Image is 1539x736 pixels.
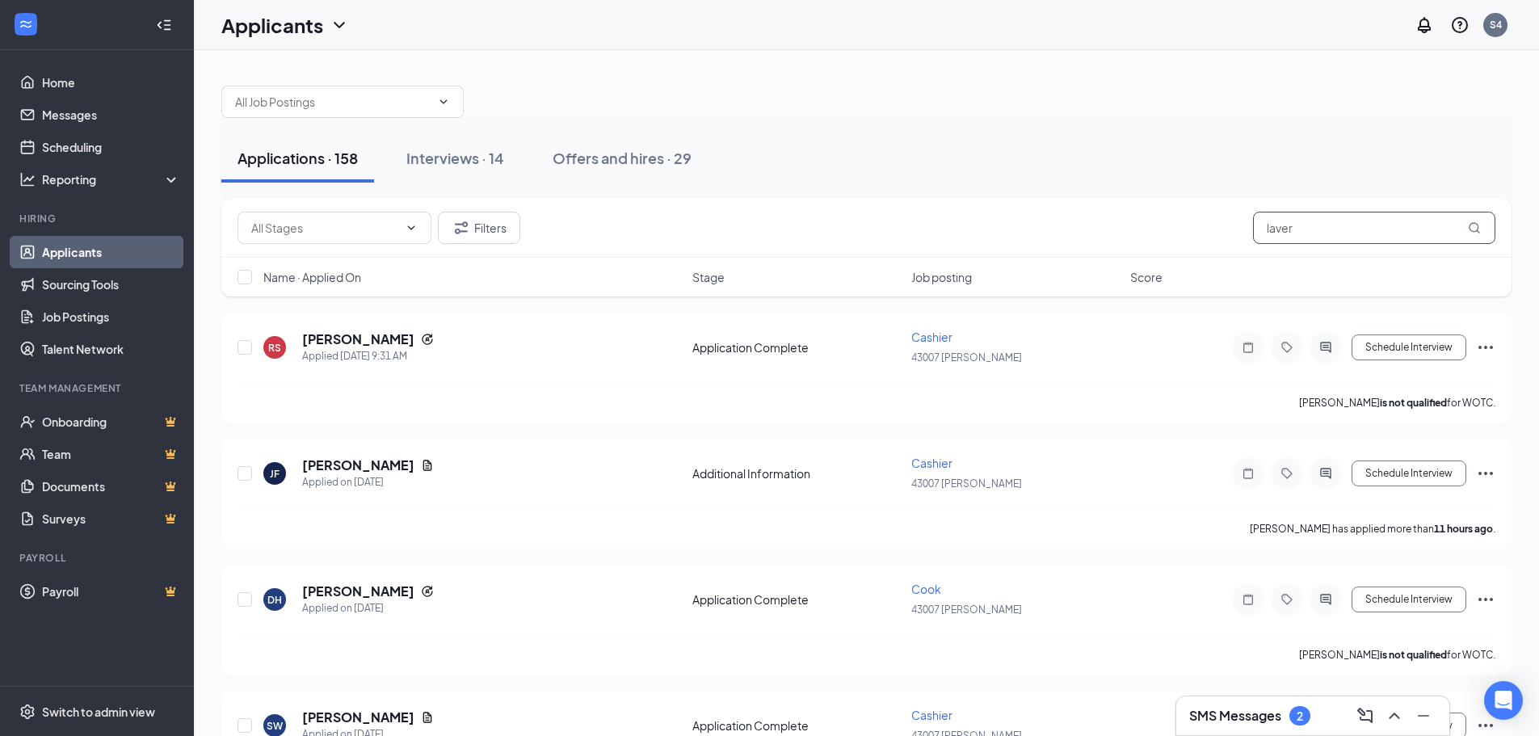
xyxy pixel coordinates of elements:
span: Job posting [911,269,972,285]
a: Job Postings [42,301,180,333]
button: Schedule Interview [1352,334,1466,360]
b: is not qualified [1380,397,1447,409]
svg: Tag [1277,341,1297,354]
span: 43007 [PERSON_NAME] [911,604,1022,616]
span: Cashier [911,330,952,344]
svg: Note [1238,467,1258,480]
a: PayrollCrown [42,575,180,608]
input: All Job Postings [235,93,431,111]
div: Application Complete [692,339,902,355]
svg: ActiveChat [1316,593,1335,606]
a: Messages [42,99,180,131]
svg: Document [421,459,434,472]
div: Reporting [42,171,181,187]
div: DH [267,593,282,607]
span: Cashier [911,456,952,470]
div: Applied on [DATE] [302,600,434,616]
button: Schedule Interview [1352,461,1466,486]
div: Hiring [19,212,177,225]
span: Score [1130,269,1163,285]
div: Application Complete [692,591,902,608]
a: DocumentsCrown [42,470,180,503]
h5: [PERSON_NAME] [302,582,414,600]
p: [PERSON_NAME] for WOTC. [1299,648,1495,662]
span: Name · Applied On [263,269,361,285]
div: 2 [1297,709,1303,723]
h3: SMS Messages [1189,707,1281,725]
svg: ChevronDown [405,221,418,234]
input: All Stages [251,219,398,237]
a: Scheduling [42,131,180,163]
a: Sourcing Tools [42,268,180,301]
a: Home [42,66,180,99]
div: Payroll [19,551,177,565]
div: Applied [DATE] 9:31 AM [302,348,434,364]
svg: Settings [19,704,36,720]
div: Additional Information [692,465,902,482]
b: is not qualified [1380,649,1447,661]
svg: WorkstreamLogo [18,16,34,32]
button: Schedule Interview [1352,587,1466,612]
svg: Ellipses [1476,716,1495,735]
svg: QuestionInfo [1450,15,1470,35]
b: 11 hours ago [1434,523,1493,535]
svg: Collapse [156,17,172,33]
h5: [PERSON_NAME] [302,709,414,726]
div: SW [267,719,283,733]
p: [PERSON_NAME] for WOTC. [1299,396,1495,410]
span: Stage [692,269,725,285]
svg: ChevronDown [437,95,450,108]
div: Application Complete [692,717,902,734]
svg: MagnifyingGlass [1468,221,1481,234]
div: RS [268,341,281,355]
input: Search in applications [1253,212,1495,244]
svg: ActiveChat [1316,467,1335,480]
svg: ChevronUp [1385,706,1404,725]
a: OnboardingCrown [42,406,180,438]
svg: ActiveChat [1316,341,1335,354]
svg: Ellipses [1476,338,1495,357]
button: Minimize [1411,703,1436,729]
span: 43007 [PERSON_NAME] [911,477,1022,490]
svg: Analysis [19,171,36,187]
svg: Tag [1277,467,1297,480]
div: Applied on [DATE] [302,474,434,490]
p: [PERSON_NAME] has applied more than . [1250,522,1495,536]
h5: [PERSON_NAME] [302,456,414,474]
button: Filter Filters [438,212,520,244]
h1: Applicants [221,11,323,39]
svg: ComposeMessage [1356,706,1375,725]
a: Talent Network [42,333,180,365]
div: Open Intercom Messenger [1484,681,1523,720]
svg: Notifications [1415,15,1434,35]
div: S4 [1490,18,1502,32]
h5: [PERSON_NAME] [302,330,414,348]
div: Interviews · 14 [406,148,504,168]
span: Cashier [911,708,952,722]
svg: ChevronDown [330,15,349,35]
svg: Filter [452,218,471,238]
svg: Ellipses [1476,590,1495,609]
button: ChevronUp [1381,703,1407,729]
span: 43007 [PERSON_NAME] [911,351,1022,364]
svg: Minimize [1414,706,1433,725]
a: TeamCrown [42,438,180,470]
div: Team Management [19,381,177,395]
div: Switch to admin view [42,704,155,720]
a: Applicants [42,236,180,268]
svg: Document [421,711,434,724]
svg: Note [1238,593,1258,606]
svg: Reapply [421,585,434,598]
svg: Note [1238,341,1258,354]
button: ComposeMessage [1352,703,1378,729]
div: Offers and hires · 29 [553,148,692,168]
div: Applications · 158 [238,148,358,168]
div: JF [270,467,280,481]
svg: Tag [1277,593,1297,606]
span: Cook [911,582,941,596]
svg: Reapply [421,333,434,346]
svg: Ellipses [1476,464,1495,483]
a: SurveysCrown [42,503,180,535]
